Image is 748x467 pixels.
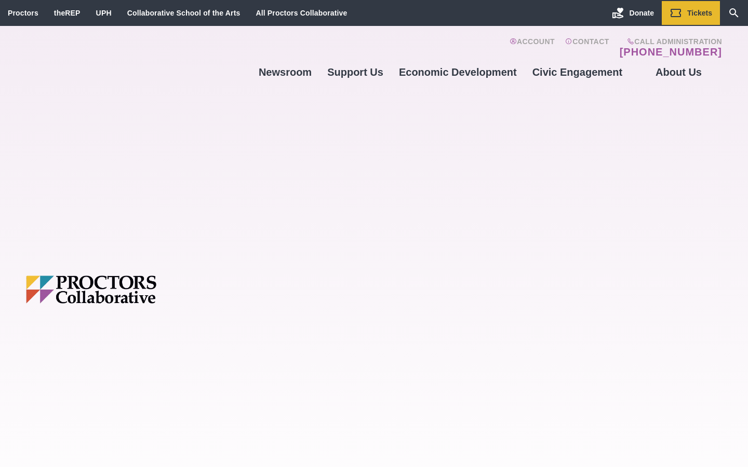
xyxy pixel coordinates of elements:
a: Search [720,1,748,25]
a: Support Us [319,58,391,86]
a: theREP [54,9,81,17]
a: Civic Engagement [525,58,630,86]
a: Economic Development [391,58,525,86]
a: About Us [630,58,727,86]
span: Tickets [687,9,712,17]
a: Proctors [8,9,38,17]
img: Proctors logo [26,276,236,304]
span: Donate [630,9,654,17]
a: Newsroom [251,58,319,86]
span: Call Administration [617,37,722,46]
a: Account [510,37,555,58]
a: Contact [565,37,609,58]
a: Collaborative School of the Arts [127,9,241,17]
a: UPH [96,9,112,17]
a: All Proctors Collaborative [256,9,347,17]
a: Tickets [662,1,720,25]
a: Donate [604,1,662,25]
a: [PHONE_NUMBER] [620,46,722,58]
